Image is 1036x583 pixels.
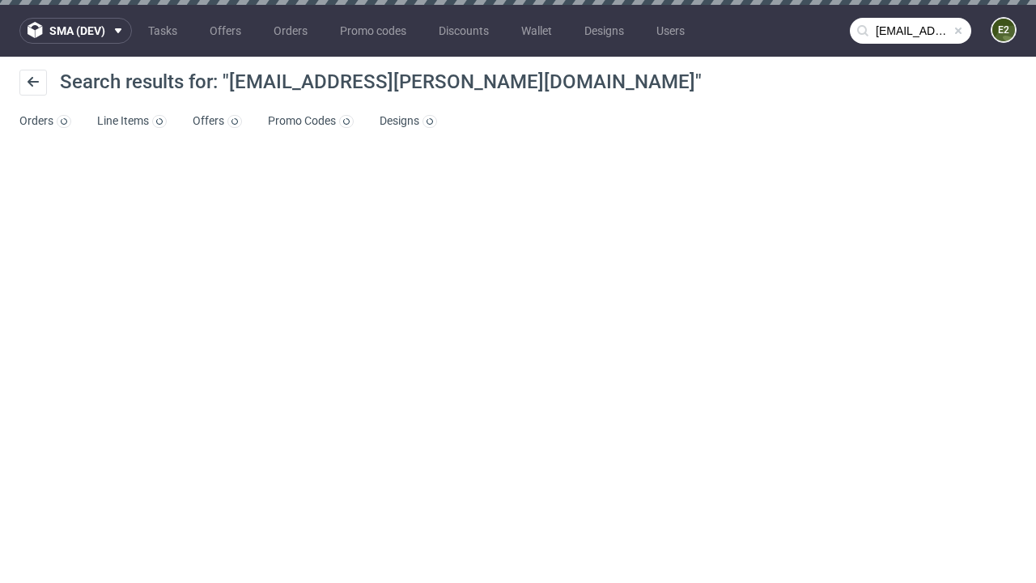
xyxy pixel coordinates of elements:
[380,109,437,134] a: Designs
[268,109,354,134] a: Promo Codes
[138,18,187,44] a: Tasks
[97,109,167,134] a: Line Items
[49,25,105,36] span: sma (dev)
[19,109,71,134] a: Orders
[200,18,251,44] a: Offers
[429,18,499,44] a: Discounts
[992,19,1015,41] figcaption: e2
[264,18,317,44] a: Orders
[575,18,634,44] a: Designs
[193,109,242,134] a: Offers
[512,18,562,44] a: Wallet
[60,70,702,93] span: Search results for: "[EMAIL_ADDRESS][PERSON_NAME][DOMAIN_NAME]"
[19,18,132,44] button: sma (dev)
[330,18,416,44] a: Promo codes
[647,18,694,44] a: Users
